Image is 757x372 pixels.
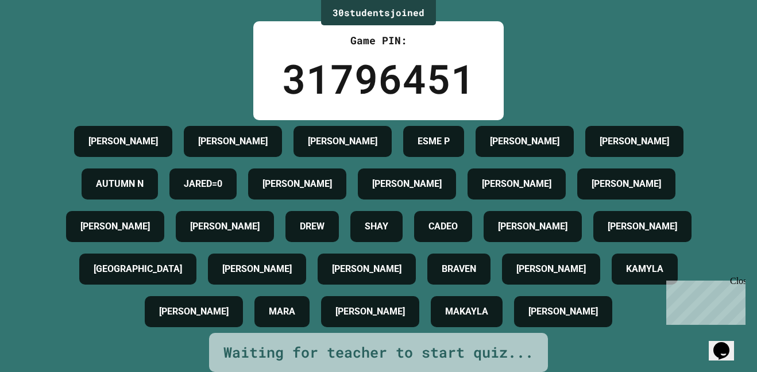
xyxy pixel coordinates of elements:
h4: [PERSON_NAME] [528,305,598,319]
div: Waiting for teacher to start quiz... [223,342,534,363]
h4: [PERSON_NAME] [88,135,158,148]
div: 31796451 [282,48,475,109]
h4: [PERSON_NAME] [190,220,260,233]
h4: [PERSON_NAME] [222,262,292,276]
h4: [PERSON_NAME] [608,220,677,233]
h4: [PERSON_NAME] [600,135,669,148]
h4: [PERSON_NAME] [80,220,150,233]
h4: [PERSON_NAME] [490,135,559,148]
h4: SHAY [365,220,388,233]
h4: DREW [300,220,325,233]
div: Chat with us now!Close [5,5,79,73]
h4: [GEOGRAPHIC_DATA] [94,262,182,276]
h4: KAMYLA [626,262,663,276]
h4: [PERSON_NAME] [516,262,586,276]
h4: [PERSON_NAME] [308,135,377,148]
h4: [PERSON_NAME] [262,177,332,191]
h4: MARA [269,305,295,319]
h4: [PERSON_NAME] [592,177,661,191]
iframe: chat widget [662,276,746,325]
h4: ESME P [418,135,450,148]
h4: [PERSON_NAME] [198,135,268,148]
h4: [PERSON_NAME] [372,177,442,191]
h4: MAKAYLA [445,305,488,319]
h4: [PERSON_NAME] [332,262,401,276]
h4: BRAVEN [442,262,476,276]
h4: [PERSON_NAME] [498,220,567,233]
h4: [PERSON_NAME] [482,177,551,191]
h4: JARED=0 [184,177,222,191]
h4: CADEO [428,220,458,233]
iframe: chat widget [709,326,746,361]
div: Game PIN: [282,33,475,48]
h4: [PERSON_NAME] [335,305,405,319]
h4: AUTUMN N [96,177,144,191]
h4: [PERSON_NAME] [159,305,229,319]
